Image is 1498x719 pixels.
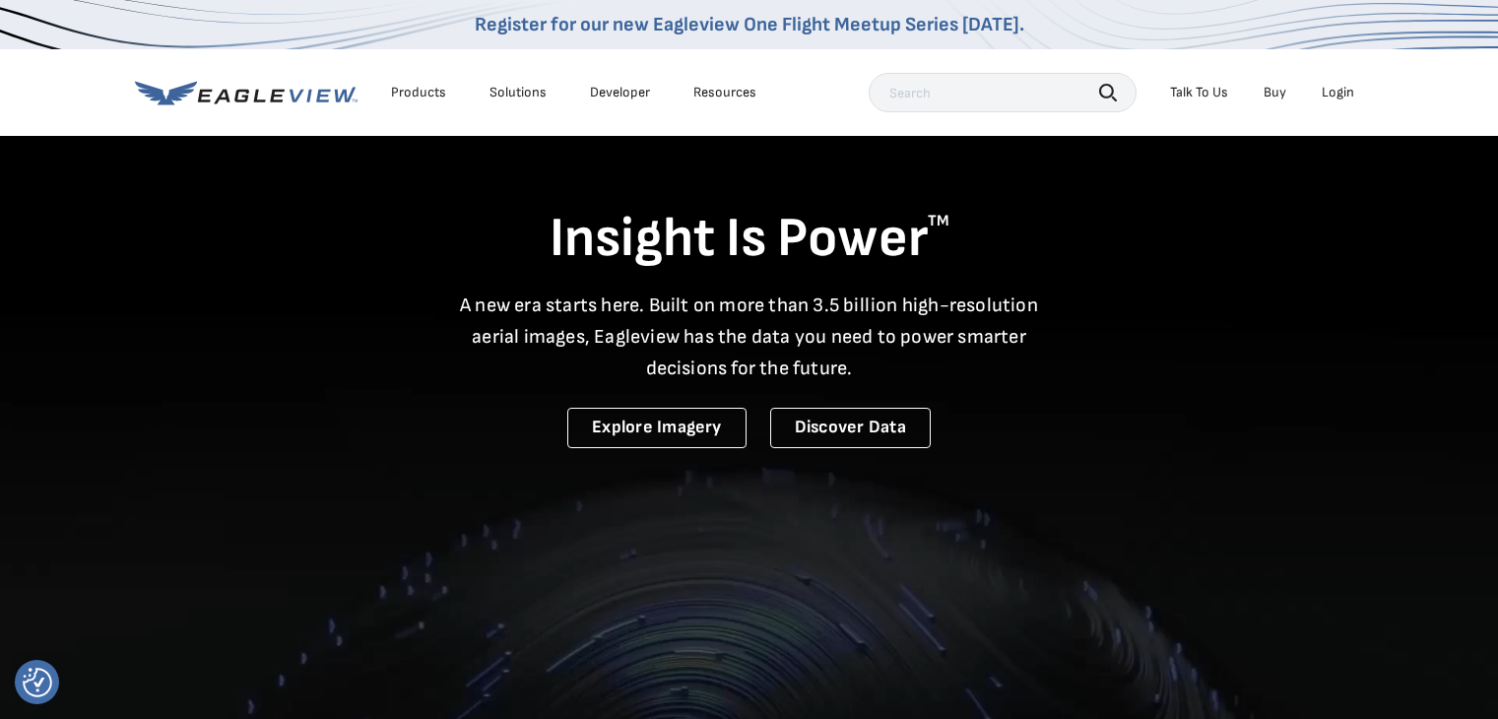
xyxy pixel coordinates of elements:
[23,668,52,697] img: Revisit consent button
[770,408,931,448] a: Discover Data
[135,205,1364,274] h1: Insight Is Power
[590,84,650,101] a: Developer
[693,84,756,101] div: Resources
[869,73,1137,112] input: Search
[1170,84,1228,101] div: Talk To Us
[448,290,1051,384] p: A new era starts here. Built on more than 3.5 billion high-resolution aerial images, Eagleview ha...
[475,13,1024,36] a: Register for our new Eagleview One Flight Meetup Series [DATE].
[23,668,52,697] button: Consent Preferences
[928,212,949,230] sup: TM
[1264,84,1286,101] a: Buy
[567,408,747,448] a: Explore Imagery
[489,84,547,101] div: Solutions
[1322,84,1354,101] div: Login
[391,84,446,101] div: Products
